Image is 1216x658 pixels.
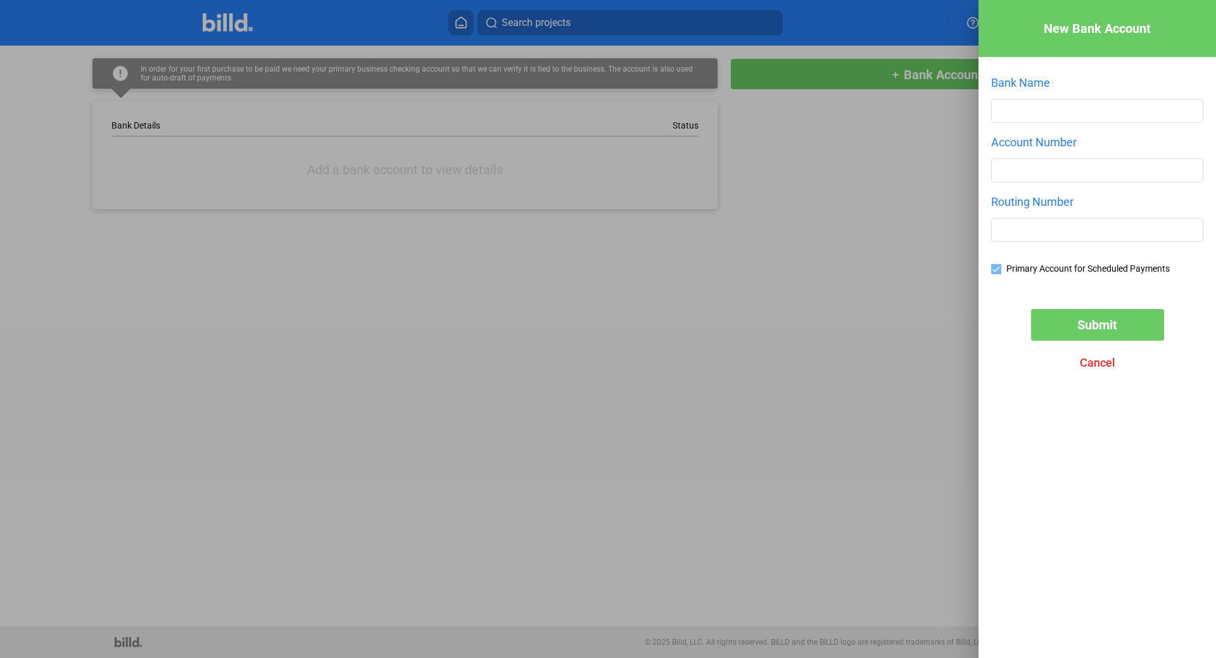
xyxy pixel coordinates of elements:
span: Primary Account for Scheduled Payments [1006,264,1170,274]
div: Routing Number [991,195,1203,208]
span: Submit [1077,317,1117,332]
div: Account Number [991,136,1203,149]
button: Submit [1031,309,1164,341]
button: Cancel [1031,347,1164,379]
div: Bank Name [991,76,1203,89]
span: Cancel [1080,356,1115,369]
